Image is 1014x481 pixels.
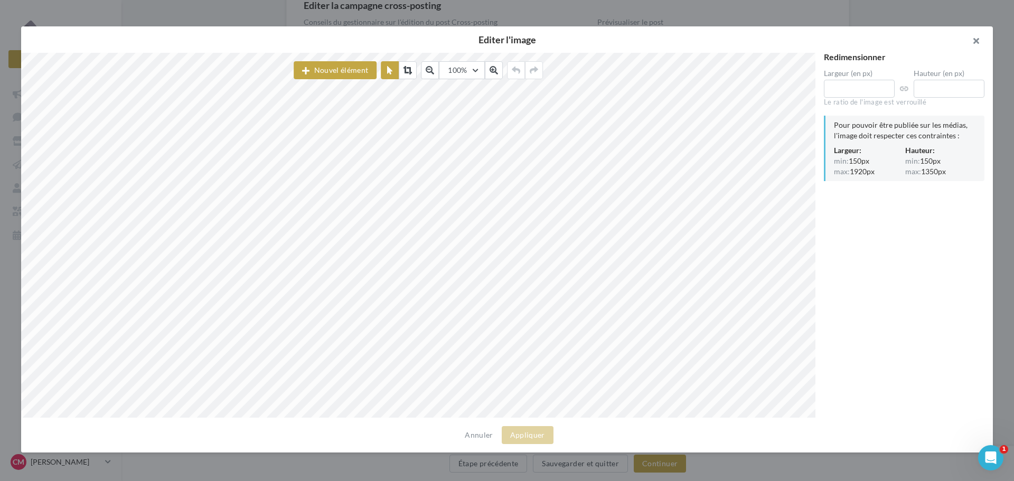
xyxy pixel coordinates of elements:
[905,145,977,156] div: Hauteur:
[824,53,984,61] div: Redimensionner
[834,166,905,177] div: 1920px
[38,35,976,44] h2: Editer l'image
[905,168,921,175] span: max:
[905,156,977,166] div: 150px
[294,61,377,79] button: Nouvel élément
[1000,445,1008,454] span: 1
[905,166,977,177] div: 1350px
[834,168,850,175] span: max:
[914,70,984,77] label: Hauteur (en px)
[905,157,920,165] span: min:
[834,120,976,141] div: Pour pouvoir être publiée sur les médias, l'image doit respecter ces contraintes :
[439,61,484,79] button: 100%
[502,426,553,444] button: Appliquer
[461,429,497,441] button: Annuler
[824,70,895,77] label: Largeur (en px)
[834,145,905,156] div: Largeur:
[824,98,984,107] div: Le ratio de l'image est verrouillé
[834,156,905,166] div: 150px
[834,157,849,165] span: min:
[978,445,1003,470] iframe: Intercom live chat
